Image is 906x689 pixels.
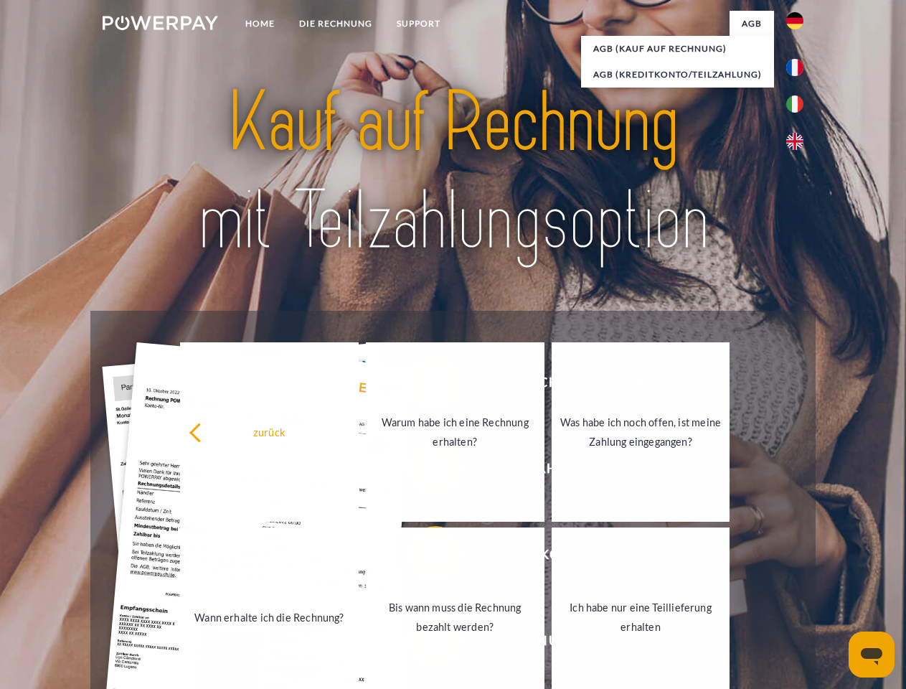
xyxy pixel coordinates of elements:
img: title-powerpay_de.svg [137,69,769,275]
img: logo-powerpay-white.svg [103,16,218,30]
a: agb [730,11,774,37]
div: Warum habe ich eine Rechnung erhalten? [374,413,536,451]
iframe: Schaltfläche zum Öffnen des Messaging-Fensters [849,632,895,678]
div: Wann erhalte ich die Rechnung? [189,607,350,627]
img: en [786,133,803,150]
a: Was habe ich noch offen, ist meine Zahlung eingegangen? [552,342,730,522]
a: DIE RECHNUNG [287,11,384,37]
img: de [786,12,803,29]
img: it [786,95,803,113]
div: Bis wann muss die Rechnung bezahlt werden? [374,598,536,637]
div: Ich habe nur eine Teillieferung erhalten [560,598,722,637]
a: SUPPORT [384,11,453,37]
a: AGB (Kauf auf Rechnung) [581,36,774,62]
a: Home [233,11,287,37]
a: AGB (Kreditkonto/Teilzahlung) [581,62,774,88]
div: zurück [189,422,350,441]
img: fr [786,59,803,76]
div: Was habe ich noch offen, ist meine Zahlung eingegangen? [560,413,722,451]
